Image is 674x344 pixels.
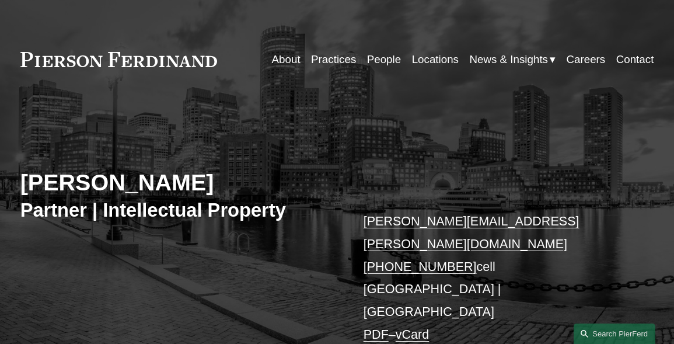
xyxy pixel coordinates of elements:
h2: [PERSON_NAME] [20,169,337,197]
a: Contact [616,48,654,71]
a: People [367,48,401,71]
a: Careers [566,48,605,71]
a: PDF [364,328,389,342]
a: vCard [396,328,429,342]
a: Locations [412,48,459,71]
a: Search this site [574,324,655,344]
a: folder dropdown [469,48,556,71]
a: Practices [311,48,356,71]
h3: Partner | Intellectual Property [20,199,337,222]
a: [PERSON_NAME][EMAIL_ADDRESS][PERSON_NAME][DOMAIN_NAME] [364,214,579,251]
a: About [272,48,301,71]
a: [PHONE_NUMBER] [364,260,477,274]
span: News & Insights [469,50,548,70]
